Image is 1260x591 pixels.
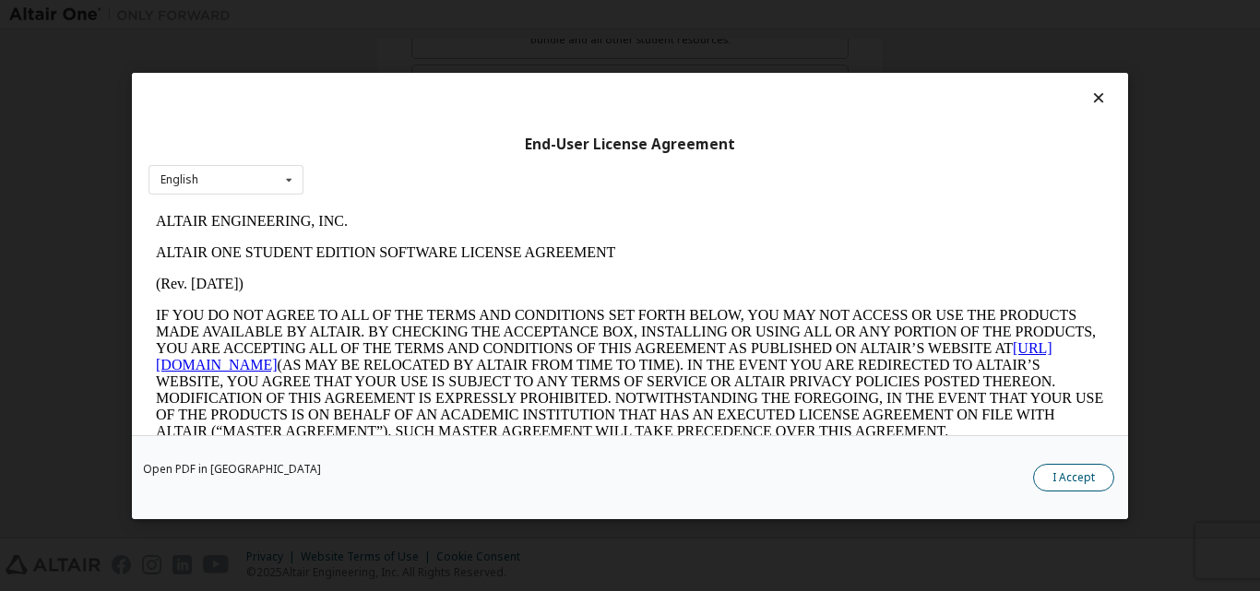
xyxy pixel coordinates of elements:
p: IF YOU DO NOT AGREE TO ALL OF THE TERMS AND CONDITIONS SET FORTH BELOW, YOU MAY NOT ACCESS OR USE... [7,101,956,234]
p: ALTAIR ENGINEERING, INC. [7,7,956,24]
div: End-User License Agreement [149,135,1111,153]
p: ALTAIR ONE STUDENT EDITION SOFTWARE LICENSE AGREEMENT [7,39,956,55]
a: Open PDF in [GEOGRAPHIC_DATA] [143,463,321,474]
p: (Rev. [DATE]) [7,70,956,87]
button: I Accept [1033,463,1114,491]
p: This Altair One Student Edition Software License Agreement (“Agreement”) is between Altair Engine... [7,249,956,315]
a: [URL][DOMAIN_NAME] [7,135,904,167]
div: English [160,174,198,185]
